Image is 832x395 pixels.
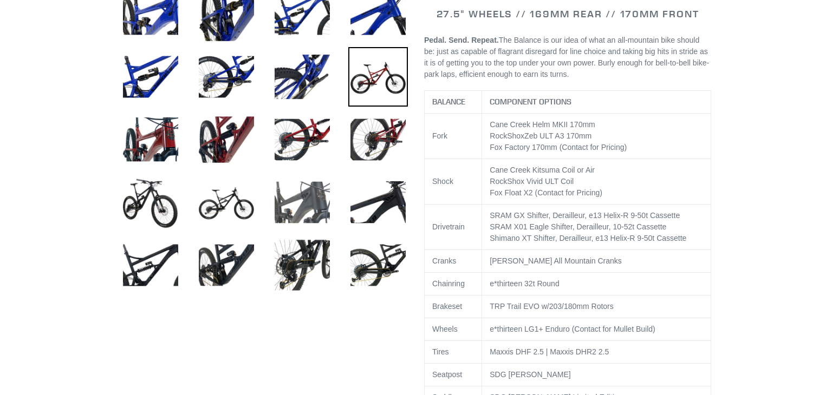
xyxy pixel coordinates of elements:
img: Load image into Gallery viewer, BALANCE - Complete Bike [121,173,180,232]
span: Cane Creek Helm MKII 170mm [490,120,595,129]
img: Load image into Gallery viewer, BALANCE - Complete Bike [272,235,332,295]
img: Load image into Gallery viewer, BALANCE - Complete Bike [348,173,408,232]
h2: 27.5" WHEELS // 169MM REAR // 170MM FRONT [424,8,711,20]
img: Load image into Gallery viewer, BALANCE - Complete Bike [121,47,180,107]
td: Shock [425,159,482,205]
img: Load image into Gallery viewer, BALANCE - Complete Bike [272,47,332,107]
td: Maxxis DHF 2.5 | Maxxis DHR2 2.5 [482,341,711,364]
span: Zeb ULT A3 170 [524,131,579,140]
img: Load image into Gallery viewer, BALANCE - Complete Bike [121,235,180,295]
td: Seatpost [425,364,482,386]
td: Wheels [425,318,482,341]
img: Load image into Gallery viewer, BALANCE - Complete Bike [272,110,332,169]
td: [PERSON_NAME] All Mountain Cranks [482,250,711,273]
td: Chainring [425,273,482,295]
img: Load image into Gallery viewer, BALANCE - Complete Bike [272,173,332,232]
td: Cranks [425,250,482,273]
td: Drivetrain [425,205,482,250]
img: Load image into Gallery viewer, BALANCE - Complete Bike [348,110,408,169]
img: Load image into Gallery viewer, BALANCE - Complete Bike [197,47,256,107]
p: The Balance is our idea of what an all-mountain bike should be: just as capable of flagrant disre... [424,35,711,80]
img: Load image into Gallery viewer, BALANCE - Complete Bike [197,110,256,169]
td: SRAM GX Shifter, Derailleur, e13 Helix-R 9-50t Cassette SRAM X01 Eagle Shifter, Derailleur, 10-52... [482,205,711,250]
th: COMPONENT OPTIONS [482,91,711,114]
td: Brakeset [425,295,482,318]
td: e*thirteen LG1+ Enduro (Contact for Mullet Build) [482,318,711,341]
th: BALANCE [425,91,482,114]
td: RockShox mm Fox Factory 170mm (Contact for Pricing) [482,114,711,159]
img: Load image into Gallery viewer, BALANCE - Complete Bike [197,173,256,232]
td: SDG [PERSON_NAME] [482,364,711,386]
b: Pedal. Send. Repeat. [424,36,499,44]
td: e*thirteen 32t Round [482,273,711,295]
td: Tires [425,341,482,364]
td: TRP Trail EVO w/203/180mm Rotors [482,295,711,318]
img: Load image into Gallery viewer, BALANCE - Complete Bike [121,110,180,169]
p: Cane Creek Kitsuma Coil or Air RockShox Vivid ULT Coil Fox Float X2 (Contact for Pricing) [490,164,703,199]
td: Fork [425,114,482,159]
img: Load image into Gallery viewer, BALANCE - Complete Bike [348,47,408,107]
img: Load image into Gallery viewer, BALANCE - Complete Bike [348,235,408,295]
img: Load image into Gallery viewer, BALANCE - Complete Bike [197,235,256,295]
